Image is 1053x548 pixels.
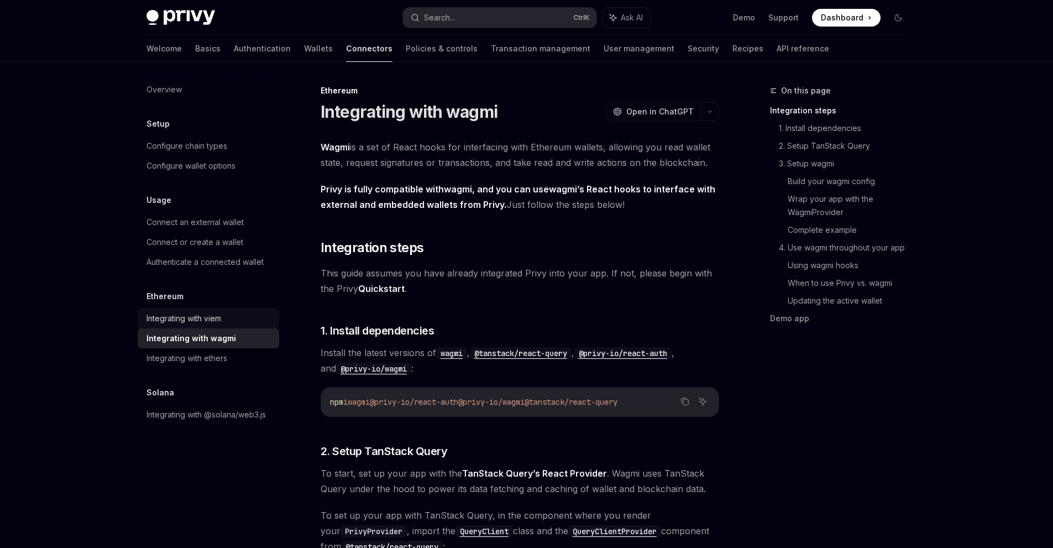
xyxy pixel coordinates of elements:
a: Security [688,35,719,62]
a: Connectors [346,35,392,62]
div: Integrating with viem [146,312,221,325]
code: @privy-io/wagmi [336,363,411,375]
a: Build your wagmi config [788,173,916,190]
h5: Ethereum [146,290,184,303]
span: wagmi [348,397,370,407]
a: User management [604,35,674,62]
a: Configure wallet options [138,156,279,176]
span: @tanstack/react-query [525,397,617,407]
code: wagmi [436,347,467,359]
a: Quickstart [358,283,405,295]
a: Using wagmi hooks [788,257,916,274]
a: Support [768,12,799,23]
a: Demo [733,12,755,23]
code: QueryClientProvider [568,525,661,537]
button: Ask AI [695,394,710,409]
a: Integrating with @solana/web3.js [138,405,279,425]
a: Welcome [146,35,182,62]
span: Just follow the steps below! [321,181,719,212]
a: Transaction management [491,35,590,62]
span: Open in ChatGPT [626,106,694,117]
a: Connect or create a wallet [138,232,279,252]
a: Basics [195,35,221,62]
span: Ask AI [621,12,643,23]
a: @tanstack/react-query [470,347,572,358]
a: Integrating with ethers [138,348,279,368]
span: is a set of React hooks for interfacing with Ethereum wallets, allowing you read wallet state, re... [321,139,719,170]
h5: Setup [146,117,170,131]
img: dark logo [146,10,215,25]
div: Ethereum [321,85,719,96]
div: Configure chain types [146,139,227,153]
h1: Integrating with wagmi [321,102,498,122]
a: @privy-io/react-auth [574,347,672,358]
a: Configure chain types [138,136,279,156]
div: Integrating with ethers [146,352,227,365]
a: Authentication [234,35,291,62]
a: wagmi [549,184,577,195]
div: Overview [146,83,182,96]
a: Wagmi [321,142,350,153]
code: QueryClient [455,525,513,537]
a: Dashboard [812,9,881,27]
span: To start, set up your app with the . Wagmi uses TanStack Query under the hood to power its data f... [321,466,719,497]
a: QueryClientProvider [568,525,661,536]
a: QueryClient [455,525,513,536]
a: TanStack Query’s React Provider [462,468,607,479]
div: Configure wallet options [146,159,235,173]
span: Dashboard [821,12,863,23]
a: 3. Setup wagmi [779,155,916,173]
code: PrivyProvider [340,525,407,537]
a: Wrap your app with the WagmiProvider [788,190,916,221]
a: 2. Setup TanStack Query [779,137,916,155]
a: @privy-io/wagmi [336,363,411,374]
div: Search... [424,11,455,24]
span: This guide assumes you have already integrated Privy into your app. If not, please begin with the... [321,265,719,296]
a: Authenticate a connected wallet [138,252,279,272]
a: Policies & controls [406,35,478,62]
a: Overview [138,80,279,100]
div: Integrating with @solana/web3.js [146,408,266,421]
a: Complete example [788,221,916,239]
span: Integration steps [321,239,424,257]
div: Connect an external wallet [146,216,244,229]
a: Updating the active wallet [788,292,916,310]
span: Install the latest versions of , , , and : [321,345,719,376]
div: Authenticate a connected wallet [146,255,264,269]
code: @privy-io/react-auth [574,347,672,359]
button: Search...CtrlK [403,8,596,28]
a: API reference [777,35,829,62]
span: npm [330,397,343,407]
a: 1. Install dependencies [779,119,916,137]
button: Toggle dark mode [889,9,907,27]
a: Integrating with viem [138,309,279,328]
strong: Privy is fully compatible with , and you can use ’s React hooks to interface with external and em... [321,184,715,210]
a: Wallets [304,35,333,62]
div: Connect or create a wallet [146,236,243,249]
a: Connect an external wallet [138,212,279,232]
div: Integrating with wagmi [146,332,236,345]
span: i [343,397,348,407]
h5: Usage [146,194,171,207]
h5: Solana [146,386,174,399]
span: 2. Setup TanStack Query [321,443,448,459]
a: Recipes [732,35,763,62]
a: Integration steps [770,102,916,119]
a: When to use Privy vs. wagmi [788,274,916,292]
span: Ctrl K [573,13,590,22]
button: Open in ChatGPT [606,102,700,121]
span: @privy-io/wagmi [458,397,525,407]
span: On this page [781,84,831,97]
a: Demo app [770,310,916,327]
span: 1. Install dependencies [321,323,434,338]
code: @tanstack/react-query [470,347,572,359]
button: Copy the contents from the code block [678,394,692,409]
a: wagmi [436,347,467,358]
a: Integrating with wagmi [138,328,279,348]
button: Ask AI [602,8,651,28]
span: @privy-io/react-auth [370,397,458,407]
a: wagmi [444,184,472,195]
a: 4. Use wagmi throughout your app [779,239,916,257]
